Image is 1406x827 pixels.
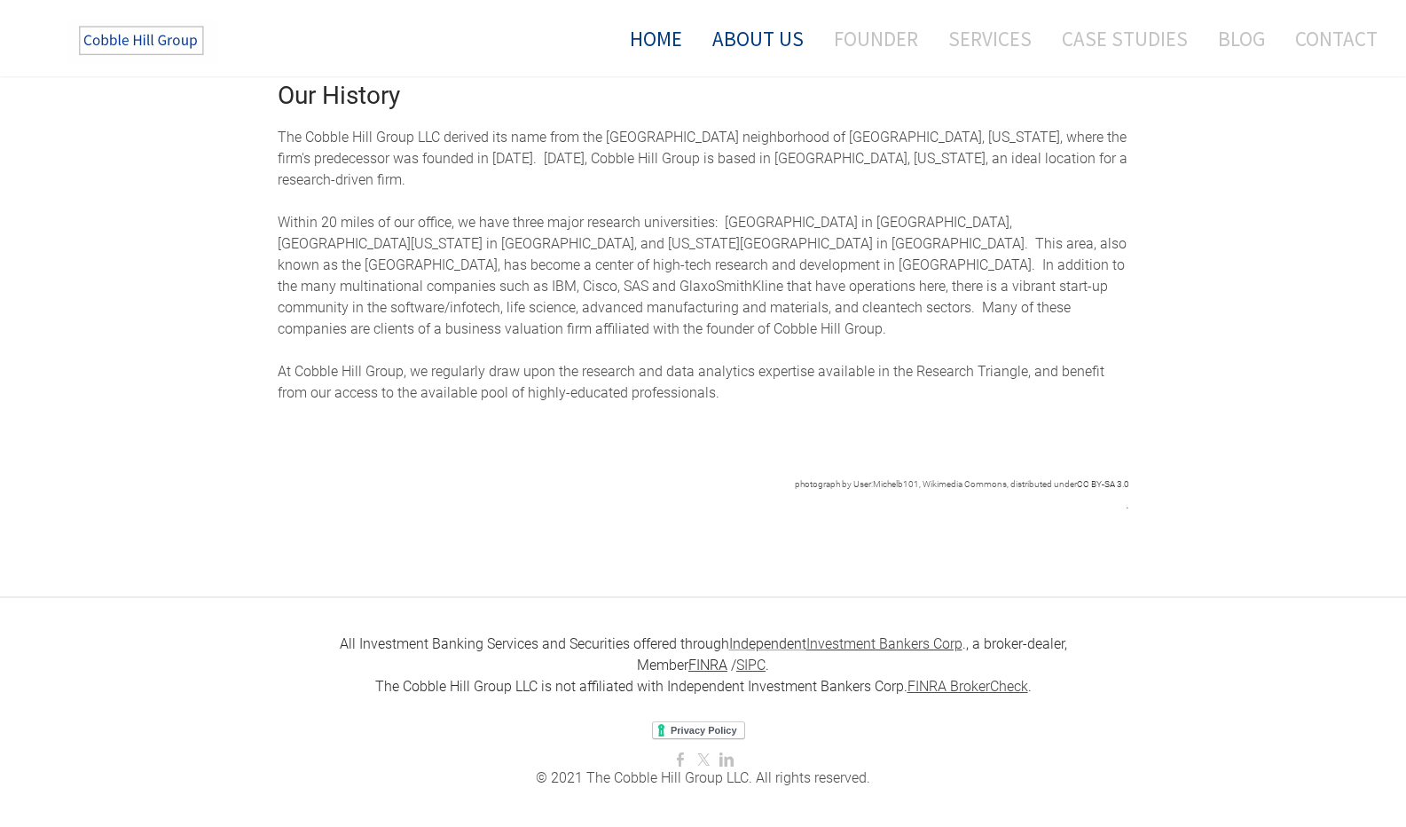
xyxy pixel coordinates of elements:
[278,83,1129,108] h2: Our History
[1282,15,1378,62] a: Contact
[806,635,962,652] u: Investment Bankers Corp
[699,15,817,62] a: About Us
[696,752,711,768] a: Twitter
[1077,479,1129,489] a: CC BY-SA 3.0
[652,721,754,741] iframe: Privacy Policy
[729,635,966,652] a: IndependentInvestment Bankers Corp.
[375,678,907,695] font: The Cobble Hill Group LLC is not affiliated with Independent Investment Bankers Corp.
[673,752,687,768] a: Facebook
[731,657,736,673] font: /
[1049,15,1201,62] a: Case Studies
[278,127,1129,404] div: The Cobble Hill Group LLC derived its name from the [GEOGRAPHIC_DATA] neighborhood of [GEOGRAPHIC...
[729,635,806,652] font: Independent
[637,635,1067,673] font: , a broker-dealer, ​Member
[935,15,1045,62] a: Services
[821,15,931,62] a: Founder
[907,678,1028,695] a: FINRA BrokerCheck
[67,19,218,63] img: The Cobble Hill Group LLC
[1205,15,1278,62] a: Blog
[719,752,734,768] a: Linkedin
[795,479,1129,489] font: photograph by User:Michelb101, Wikimedia Commons, distributed under
[806,635,966,652] font: .
[766,657,769,673] font: .
[603,15,695,62] a: Home
[688,657,727,673] a: FINRA
[340,635,729,652] font: All Investment Banking Services and Securities offered through
[278,472,1129,515] div: .
[278,768,1129,789] div: ​© 2021 The Cobble Hill Group LLC. All rights reserved.
[736,657,766,673] a: SIPC
[1028,678,1032,695] font: .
